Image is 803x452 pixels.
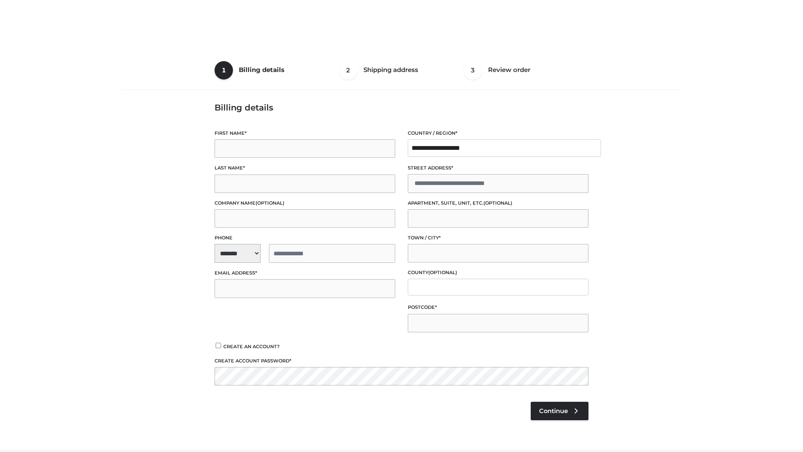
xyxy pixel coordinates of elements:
input: Create an account? [215,343,222,348]
span: (optional) [428,270,457,275]
label: Town / City [408,234,588,242]
span: (optional) [483,200,512,206]
label: First name [215,129,395,137]
span: Shipping address [363,66,418,74]
span: 2 [339,61,358,80]
label: Apartment, suite, unit, etc. [408,199,588,207]
span: Create an account? [223,344,280,349]
label: Last name [215,164,395,172]
label: Email address [215,269,395,277]
label: Company name [215,199,395,207]
span: Continue [539,407,568,415]
label: County [408,269,588,277]
span: Billing details [239,66,284,74]
a: Continue [531,402,588,420]
label: Create account password [215,357,588,365]
label: Country / Region [408,129,588,137]
span: (optional) [256,200,284,206]
h3: Billing details [215,103,588,113]
span: 1 [215,61,233,80]
span: Review order [488,66,530,74]
label: Phone [215,234,395,242]
label: Street address [408,164,588,172]
span: 3 [464,61,482,80]
label: Postcode [408,303,588,311]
